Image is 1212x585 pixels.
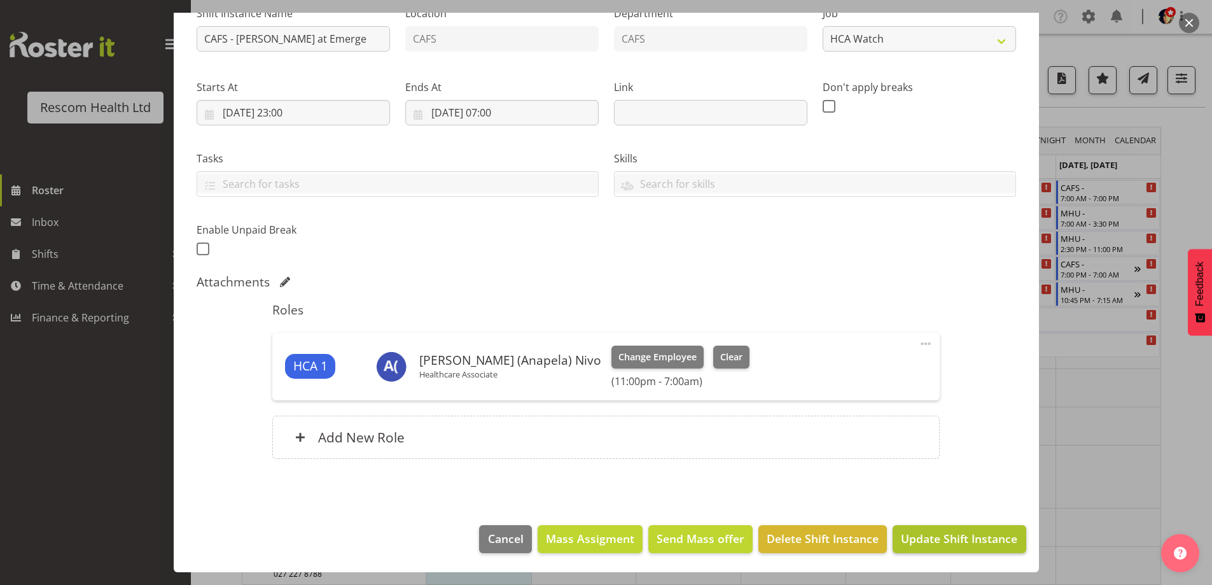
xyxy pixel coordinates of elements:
[197,174,598,194] input: Search for tasks
[614,80,807,95] label: Link
[615,174,1015,194] input: Search for skills
[293,357,328,376] span: HCA 1
[488,530,524,547] span: Cancel
[272,302,940,318] h5: Roles
[197,26,390,52] input: Shift Instance Name
[767,530,879,547] span: Delete Shift Instance
[618,350,697,364] span: Change Employee
[614,6,807,21] label: Department
[823,80,1016,95] label: Don't apply breaks
[197,151,599,166] label: Tasks
[318,429,405,446] h6: Add New Role
[546,530,634,547] span: Mass Assigment
[479,525,531,553] button: Cancel
[419,353,601,367] h6: [PERSON_NAME] (Anapela) Nivo
[197,274,270,290] h5: Attachments
[197,100,390,125] input: Click to select...
[1188,249,1212,335] button: Feedback - Show survey
[405,100,599,125] input: Click to select...
[405,6,599,21] label: Location
[611,346,704,369] button: Change Employee
[614,151,1016,166] label: Skills
[538,525,643,553] button: Mass Assigment
[657,530,744,547] span: Send Mass offer
[823,6,1016,21] label: Job
[405,80,599,95] label: Ends At
[611,375,749,388] h6: (11:00pm - 7:00am)
[1174,547,1187,560] img: help-xxl-2.png
[197,80,390,95] label: Starts At
[376,351,407,382] img: ana-anapela-nivo8618.jpg
[720,350,742,364] span: Clear
[1194,262,1206,306] span: Feedback
[419,369,601,379] p: Healthcare Associate
[758,525,887,553] button: Delete Shift Instance
[901,530,1017,547] span: Update Shift Instance
[893,525,1026,553] button: Update Shift Instance
[197,222,390,237] label: Enable Unpaid Break
[713,346,749,369] button: Clear
[197,6,390,21] label: Shift Instance Name
[648,525,753,553] button: Send Mass offer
